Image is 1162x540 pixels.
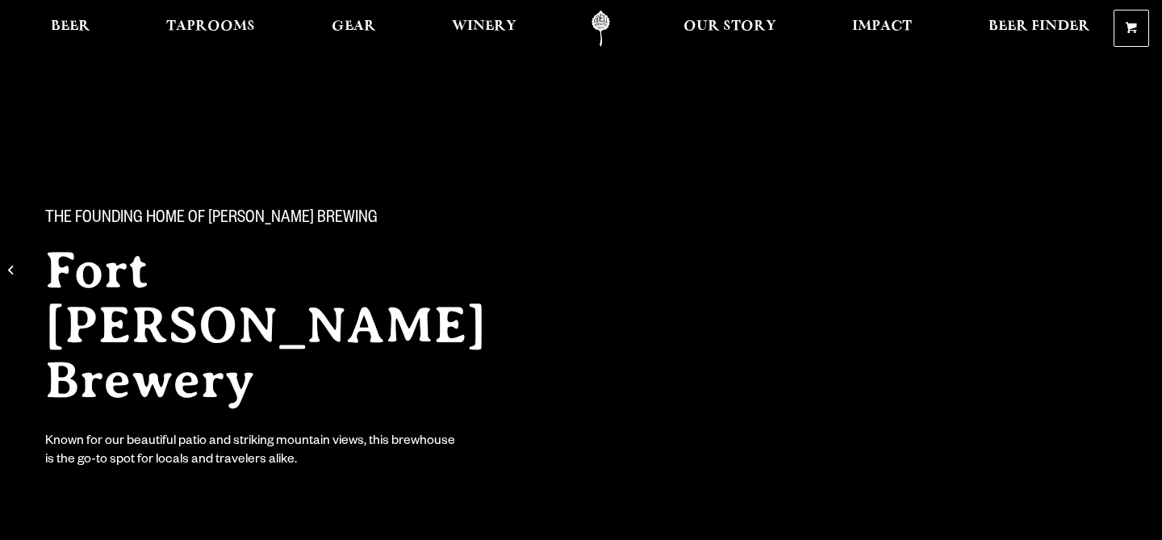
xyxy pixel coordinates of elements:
[166,20,255,33] span: Taprooms
[321,10,387,47] a: Gear
[45,243,549,408] h2: Fort [PERSON_NAME] Brewery
[45,433,458,471] div: Known for our beautiful patio and striking mountain views, this brewhouse is the go-to spot for l...
[156,10,265,47] a: Taprooms
[842,10,922,47] a: Impact
[40,10,101,47] a: Beer
[441,10,527,47] a: Winery
[45,209,378,230] span: The Founding Home of [PERSON_NAME] Brewing
[51,20,90,33] span: Beer
[852,20,912,33] span: Impact
[571,10,631,47] a: Odell Home
[673,10,787,47] a: Our Story
[332,20,376,33] span: Gear
[978,10,1101,47] a: Beer Finder
[683,20,776,33] span: Our Story
[452,20,516,33] span: Winery
[989,20,1090,33] span: Beer Finder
